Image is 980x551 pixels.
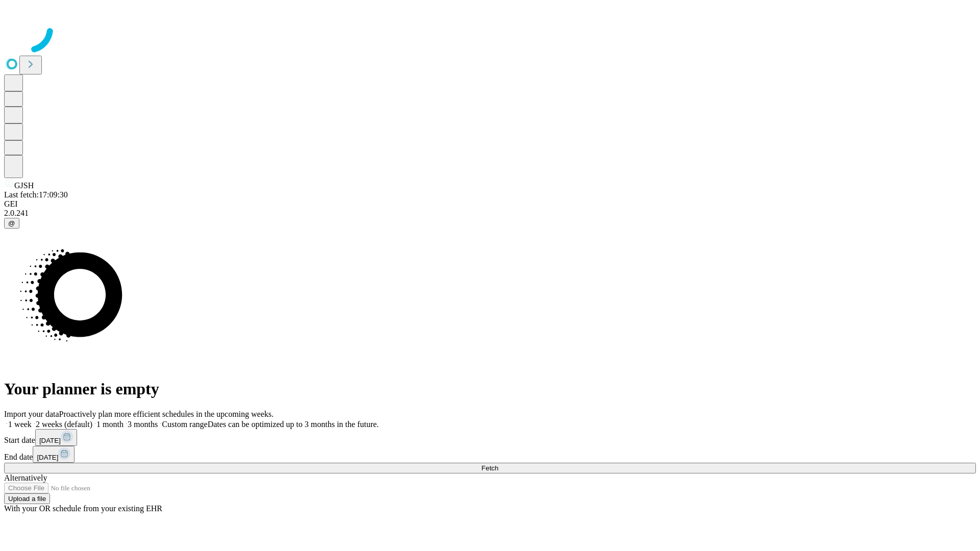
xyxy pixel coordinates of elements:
[4,410,59,418] span: Import your data
[4,209,976,218] div: 2.0.241
[36,420,92,429] span: 2 weeks (default)
[4,493,50,504] button: Upload a file
[8,219,15,227] span: @
[4,504,162,513] span: With your OR schedule from your existing EHR
[59,410,274,418] span: Proactively plan more efficient schedules in the upcoming weeks.
[162,420,207,429] span: Custom range
[35,429,77,446] button: [DATE]
[4,446,976,463] div: End date
[4,218,19,229] button: @
[37,454,58,461] span: [DATE]
[39,437,61,444] span: [DATE]
[4,463,976,473] button: Fetch
[8,420,32,429] span: 1 week
[481,464,498,472] span: Fetch
[4,380,976,398] h1: Your planner is empty
[96,420,124,429] span: 1 month
[33,446,75,463] button: [DATE]
[4,473,47,482] span: Alternatively
[208,420,379,429] span: Dates can be optimized up to 3 months in the future.
[128,420,158,429] span: 3 months
[14,181,34,190] span: GJSH
[4,429,976,446] div: Start date
[4,199,976,209] div: GEI
[4,190,68,199] span: Last fetch: 17:09:30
